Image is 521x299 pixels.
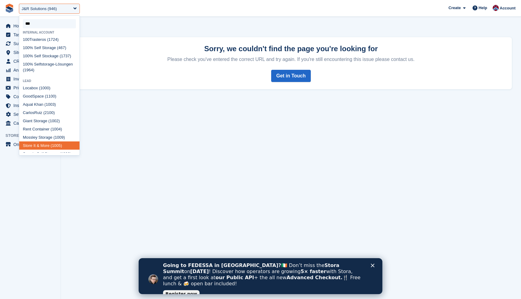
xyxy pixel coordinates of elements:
a: menu [3,84,58,92]
span: Insurance [13,101,50,110]
img: David Hughes [493,5,499,11]
span: Help [479,5,487,11]
span: CRM [13,57,50,66]
a: menu [3,48,58,57]
span: Capital [13,119,50,127]
span: Analytics [13,66,50,74]
span: Storefront [5,133,61,139]
span: Home [13,22,50,30]
div: GoodSpace (1 ) [19,92,80,100]
div: Aqual Khan ( 3) [19,100,80,109]
span: 100 [46,102,52,107]
div: Store It & More ( 5) [19,141,80,150]
span: 100 [48,94,55,98]
a: menu [3,119,58,127]
div: Close [232,5,238,9]
img: stora-icon-8386f47178a22dfd0bd8f6a31ec36ba5ce8667c1dd55bd0f319d3a0aa187defe.svg [5,4,14,13]
span: Invoices [13,75,50,83]
span: 100 [23,62,30,66]
div: Trasteros (1724) [19,35,80,44]
div: Giant Storage ( 2) [19,117,80,125]
div: Lead [19,79,80,83]
div: Mossley Storage ( 9) [19,133,80,141]
div: Sperrin Self Storage ( 6) [19,150,80,158]
div: Rent Container ( 4) [19,125,80,133]
a: Register now [24,32,61,39]
div: J&R Solutions (946) [22,6,57,12]
span: 100 [52,127,58,131]
div: CarlosRuiz (2 ) [19,109,80,117]
a: Get in Touch [271,70,311,82]
a: menu [3,22,58,30]
a: menu [3,140,58,149]
span: 100 [47,110,54,115]
div: % Selfstorage-Lösungen (1964) [19,60,80,74]
span: 100 [23,45,30,50]
a: menu [3,39,58,48]
span: Pricing [13,84,50,92]
span: Create [448,5,461,11]
span: 100 [55,135,62,140]
a: menu [3,110,58,119]
span: Coupons [13,92,50,101]
div: % Self Storage (467) [19,44,80,52]
span: 100 [61,151,68,156]
a: menu [3,66,58,74]
span: 100 [50,119,56,123]
a: menu [3,75,58,83]
span: Account [500,5,516,11]
span: 100 [52,143,58,148]
h2: Sorry, we couldn't find the page you're looking for [77,44,505,53]
span: 100 [23,54,30,58]
a: menu [3,92,58,101]
span: Subscriptions [13,39,50,48]
span: 100 [40,86,47,90]
a: menu [3,101,58,110]
a: menu [3,57,58,66]
div: Locabox ( 0) [19,84,80,92]
iframe: Intercom live chat banner [139,258,382,294]
span: Online Store [13,140,50,149]
div: Internal account [19,31,80,34]
span: Tasks [13,30,50,39]
span: 100 [23,37,30,42]
p: Please check you've entered the correct URL and try again. If you're still encountering this issu... [77,54,505,62]
span: Sites [13,48,50,57]
a: menu [3,30,58,39]
span: Settings [13,110,50,119]
div: % Self Stockage (1737) [19,52,80,60]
